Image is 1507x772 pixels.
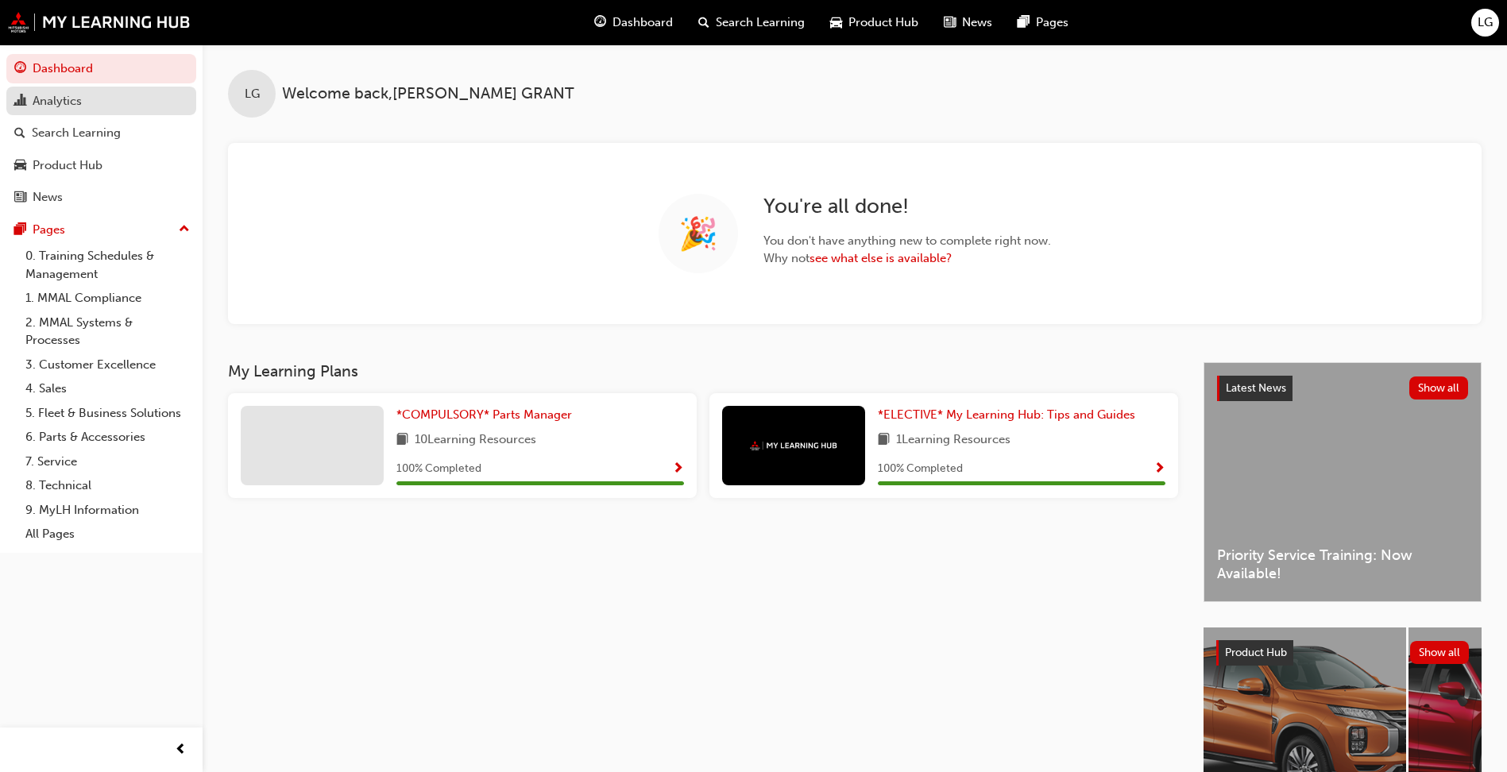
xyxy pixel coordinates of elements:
span: 100 % Completed [878,460,963,478]
span: 1 Learning Resources [896,430,1010,450]
a: 9. MyLH Information [19,498,196,523]
div: Analytics [33,92,82,110]
span: Pages [1036,14,1068,32]
a: 0. Training Schedules & Management [19,244,196,286]
a: 3. Customer Excellence [19,353,196,377]
a: pages-iconPages [1005,6,1081,39]
a: *ELECTIVE* My Learning Hub: Tips and Guides [878,406,1142,424]
span: *COMPULSORY* Parts Manager [396,407,572,422]
span: Welcome back , [PERSON_NAME] GRANT [282,85,574,103]
span: 100 % Completed [396,460,481,478]
span: news-icon [14,191,26,205]
img: mmal [8,12,191,33]
a: Latest NewsShow allPriority Service Training: Now Available! [1204,362,1482,602]
a: All Pages [19,522,196,546]
span: up-icon [179,219,190,240]
button: Show Progress [672,459,684,479]
span: Dashboard [612,14,673,32]
a: Product HubShow all [1216,640,1469,666]
span: pages-icon [14,223,26,237]
a: Analytics [6,87,196,116]
a: Search Learning [6,118,196,148]
span: guage-icon [594,13,606,33]
span: Priority Service Training: Now Available! [1217,546,1468,582]
a: 8. Technical [19,473,196,498]
span: 10 Learning Resources [415,430,536,450]
a: news-iconNews [931,6,1005,39]
span: chart-icon [14,95,26,109]
a: 4. Sales [19,376,196,401]
div: Product Hub [33,156,102,175]
span: news-icon [944,13,956,33]
span: LG [245,85,260,103]
button: Show all [1410,641,1470,664]
span: Search Learning [716,14,805,32]
a: 6. Parts & Accessories [19,425,196,450]
span: book-icon [878,430,890,450]
button: Show all [1409,376,1469,400]
a: 7. Service [19,450,196,474]
a: search-iconSearch Learning [686,6,817,39]
h3: My Learning Plans [228,362,1178,380]
span: Show Progress [1153,462,1165,477]
a: Latest NewsShow all [1217,376,1468,401]
button: Show Progress [1153,459,1165,479]
a: car-iconProduct Hub [817,6,931,39]
span: Show Progress [672,462,684,477]
a: see what else is available? [810,251,952,265]
span: LG [1478,14,1493,32]
span: You don ' t have anything new to complete right now. [763,232,1051,250]
button: Pages [6,215,196,245]
span: *ELECTIVE* My Learning Hub: Tips and Guides [878,407,1135,422]
span: Latest News [1226,381,1286,395]
span: car-icon [14,159,26,173]
span: search-icon [14,126,25,141]
span: Product Hub [1225,646,1287,659]
button: LG [1471,9,1499,37]
a: 5. Fleet & Business Solutions [19,401,196,426]
a: Product Hub [6,151,196,180]
div: Pages [33,221,65,239]
span: search-icon [698,13,709,33]
h2: You ' re all done! [763,194,1051,219]
span: Product Hub [848,14,918,32]
a: 1. MMAL Compliance [19,286,196,311]
span: News [962,14,992,32]
button: DashboardAnalyticsSearch LearningProduct HubNews [6,51,196,215]
span: pages-icon [1018,13,1030,33]
a: 2. MMAL Systems & Processes [19,311,196,353]
span: prev-icon [175,740,187,760]
span: guage-icon [14,62,26,76]
a: Dashboard [6,54,196,83]
span: book-icon [396,430,408,450]
a: News [6,183,196,212]
div: Search Learning [32,124,121,142]
span: 🎉 [678,225,718,243]
span: Why not [763,249,1051,268]
span: car-icon [830,13,842,33]
div: News [33,188,63,207]
a: *COMPULSORY* Parts Manager [396,406,578,424]
a: guage-iconDashboard [582,6,686,39]
img: mmal [750,441,837,451]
